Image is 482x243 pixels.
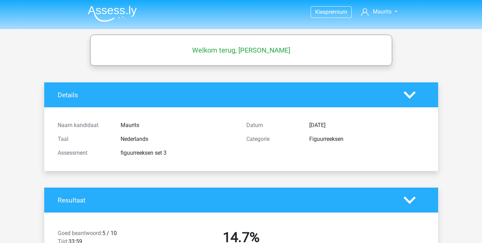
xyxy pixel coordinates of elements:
div: Figuurreeksen [304,135,430,143]
span: Maurits [373,8,391,15]
a: Maurits [358,8,400,16]
div: figuurreeksen set 3 [115,149,241,157]
div: Datum [241,121,304,129]
div: Nederlands [115,135,241,143]
span: Kies [315,9,325,15]
div: [DATE] [304,121,430,129]
div: Categorie [241,135,304,143]
h4: Details [58,91,393,99]
span: premium [325,9,347,15]
img: Assessly [88,6,137,22]
div: Assessment [53,149,115,157]
span: Goed beantwoord: [58,230,102,236]
h5: Welkom terug, [PERSON_NAME] [94,46,389,54]
div: Naam kandidaat [53,121,115,129]
div: Taal [53,135,115,143]
div: Maurits [115,121,241,129]
a: Kiespremium [311,7,351,17]
h4: Resultaat [58,196,393,204]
